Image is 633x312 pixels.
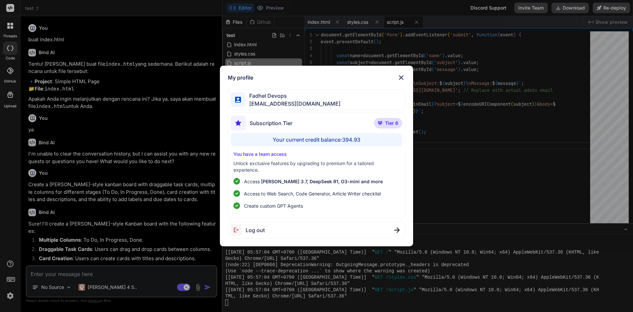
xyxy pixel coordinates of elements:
[244,202,303,209] span: Create custom GPT Agents
[397,74,405,82] img: close
[378,121,382,125] img: premium
[231,116,246,130] img: subscription
[250,119,292,127] span: Subscription Tier
[231,225,246,235] img: logout
[245,92,341,100] span: Fadhel Devops
[233,160,400,173] p: Unlock exclusive features by upgrading to premium for a tailored experience.
[261,179,383,184] span: [PERSON_NAME] 3.7, DeepSeek R1, O3-mini and more
[394,227,400,233] img: close
[231,133,403,146] div: Your current credit balance: 394.93
[245,100,341,108] span: [EMAIL_ADDRESS][DOMAIN_NAME]
[246,226,265,234] span: Log out
[233,202,240,209] img: checklist
[385,120,398,126] span: Tier 6
[235,97,241,103] img: profile
[233,190,240,197] img: checklist
[244,178,383,185] p: Access
[244,190,381,197] span: Access to Web Search, Code Generator, Article Writer checklist
[233,151,400,157] p: You have a team access
[228,74,253,82] h1: My profile
[233,178,240,185] img: checklist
